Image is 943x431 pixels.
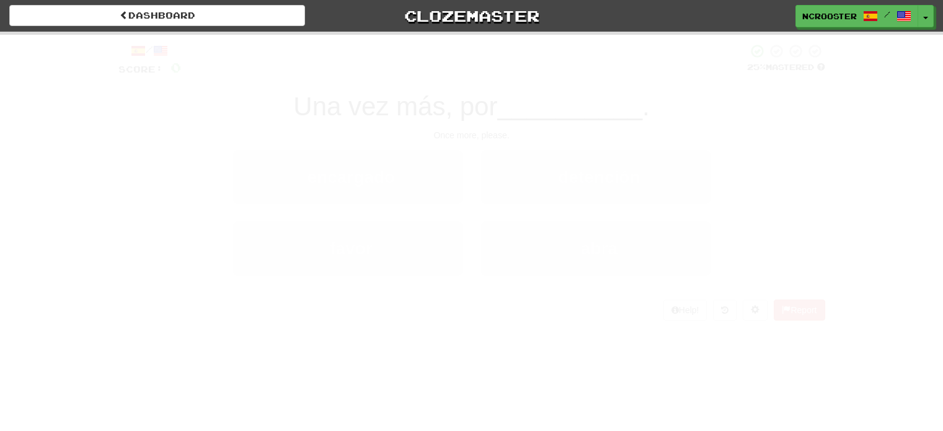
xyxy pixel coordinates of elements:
small: 2 . [551,175,559,185]
span: . [642,92,650,121]
span: detención [558,167,640,187]
span: 10 [712,33,733,48]
button: Help! [663,300,707,321]
div: Mastered [747,62,825,73]
span: abra [581,239,618,258]
small: 1 . [300,175,308,185]
span: 0 [294,33,305,48]
span: favor [330,239,372,258]
button: Round history (alt+y) [713,300,737,321]
span: / [884,10,890,19]
span: 0 [521,33,531,48]
span: Score: [118,64,163,74]
button: 1.encargado [233,150,463,204]
span: encargado [308,167,396,187]
span: 0 [170,60,181,75]
button: Report [774,300,825,321]
div: / [118,43,181,59]
a: Dashboard [9,5,305,26]
span: Ncrooster [802,11,857,22]
small: 4 . [573,246,581,256]
button: 2.detención [481,150,711,204]
a: Clozemaster [324,5,619,27]
span: __________ [497,92,642,121]
div: Once more, please. [118,129,825,141]
button: 4.abra [481,221,711,275]
a: Ncrooster / [795,5,918,27]
span: Una vez más, por [293,92,497,121]
small: 3 . [322,246,330,256]
span: 25 % [747,62,766,72]
button: 3.favor [233,221,463,275]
